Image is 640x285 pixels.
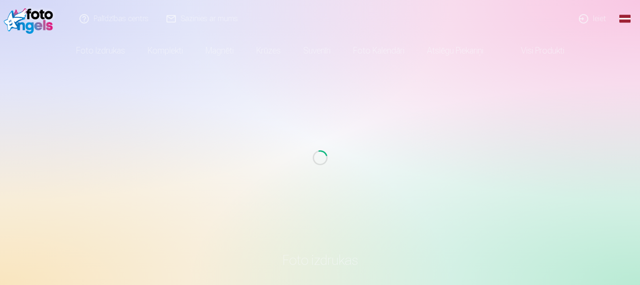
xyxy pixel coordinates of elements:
[194,38,245,64] a: Magnēti
[46,252,595,269] h3: Foto izdrukas
[292,38,342,64] a: Suvenīri
[4,4,58,34] img: /fa1
[65,38,136,64] a: Foto izdrukas
[416,38,495,64] a: Atslēgu piekariņi
[342,38,416,64] a: Foto kalendāri
[245,38,292,64] a: Krūzes
[495,38,576,64] a: Visi produkti
[136,38,194,64] a: Komplekti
